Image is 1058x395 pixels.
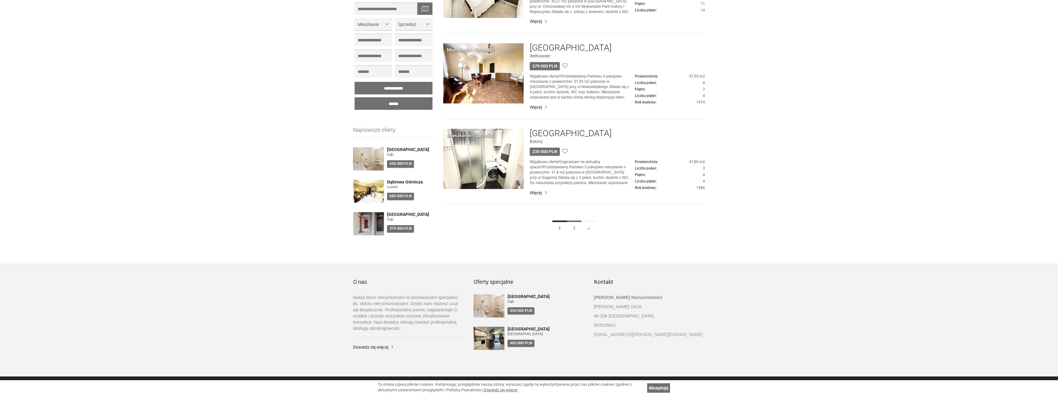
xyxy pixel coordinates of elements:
figure: [GEOGRAPHIC_DATA] [508,331,585,337]
dd: 4 [635,93,705,99]
a: [EMAIL_ADDRESS][PERSON_NAME][DOMAIN_NAME] [594,331,705,338]
a: Więcej [530,190,705,196]
a: [GEOGRAPHIC_DATA] [387,147,434,152]
a: [GEOGRAPHIC_DATA] [508,294,585,299]
h3: Kontakt [594,279,705,285]
div: Mieszkanie · Sprzedaż [447,132,494,139]
dd: 14 [635,8,705,13]
h3: Najnowsze oferty [353,127,434,138]
div: Mieszkanie · Sprzedaż [447,47,494,53]
dt: Rok budowy: [635,100,656,105]
dd: 3 [635,87,705,92]
dd: 4 [635,80,705,86]
a: 663526803 [594,322,705,328]
dt: Powierzchnia: [635,159,658,165]
dd: 4 [635,172,705,178]
a: Dowiedz się więcej [353,344,464,350]
a: Więcej [530,18,705,24]
dd: 3 [635,166,705,171]
figure: Łosień [387,184,434,190]
h3: Oferty specjalne [474,279,585,285]
div: 650 000 PLN [508,307,534,314]
dt: Piętro: [635,172,646,178]
p: [PERSON_NAME] 13/16 [594,304,705,310]
a: 1 [552,221,567,234]
a: [GEOGRAPHIC_DATA] [508,327,585,331]
span: Sprzedaż [398,21,425,27]
dd: 1974 [635,100,705,105]
h3: O nas [353,279,464,285]
dd: 11 [635,1,705,6]
dd: 4 [635,179,705,184]
a: Więcej [530,104,705,110]
dt: Liczba pięter: [635,179,657,184]
div: 239 000 PLN [530,148,560,156]
button: Sprzedaż [395,18,432,30]
p: Nasze biuro nieruchomości to doświadczeni specjaliści ds. obrotu nieruchomościami. Dzięki nam moż... [353,294,464,331]
dt: Liczba pięter: [635,93,657,99]
figure: Dąb [387,217,434,222]
span: Mieszkanie [358,21,384,27]
dd: 1980 [635,185,705,191]
a: [GEOGRAPHIC_DATA] [387,212,434,217]
dt: Liczba pokoi: [635,80,657,86]
dt: Piętro: [635,1,646,6]
dt: Piętro: [635,87,646,92]
figure: Wełnowiec [530,53,705,59]
div: 405 000 PLN [508,340,534,347]
a: » [581,221,596,234]
strong: [PERSON_NAME] Nieruchomości [594,295,663,300]
div: Ta strona używa plików cookies. Kontynuując przeglądanie naszej strony, wyrażasz zgodę na wykorzy... [378,382,644,393]
dt: Rok budowy: [635,185,656,191]
dd: 47,80 m2 [635,159,705,165]
div: 650 000 PLN [387,160,414,167]
img: Mieszkanie Sprzedaż Katowice Wełnowiec Feliksa Nowowiejskiego [443,43,524,103]
figure: Dąb [508,299,585,304]
div: Wyszukaj na mapie [417,2,432,15]
p: Wyjątkowa oferta!!!zapraszam na wirtualny spacer!!Przedstawiamy Państwu 3 pokojowe mieszkanie o p... [530,159,635,186]
figure: Batory [530,138,705,145]
a: [GEOGRAPHIC_DATA] [530,43,612,53]
button: Mieszkanie [355,18,392,30]
a: 2 [567,221,582,234]
p: 40-206 [GEOGRAPHIC_DATA] [594,313,705,319]
dt: Powierzchnia: [635,74,658,79]
dd: 57,55 m2 [635,74,705,79]
a: Akceptuję [647,383,670,393]
a: Dowiedz się więcej [484,388,517,392]
a: Dąbrowa Górnicza [387,180,434,184]
div: 379 000 PLN [387,225,414,232]
img: Mieszkanie Sprzedaż Chorzów Batory Jurija Gagarina [443,129,524,189]
div: 379 000 PLN [530,62,560,70]
p: Wyjątkowa oferta!!!Przedstawiamy Państwu 4 pokojowe mieszkanie o powierzchni 57,55 m2 położone w ... [530,74,635,100]
a: [GEOGRAPHIC_DATA] [530,129,612,138]
dt: Liczba pięter: [635,8,657,13]
div: 680 000 PLN [387,193,414,200]
figure: Dąb [387,152,434,157]
dt: Liczba pokoi: [635,166,657,171]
